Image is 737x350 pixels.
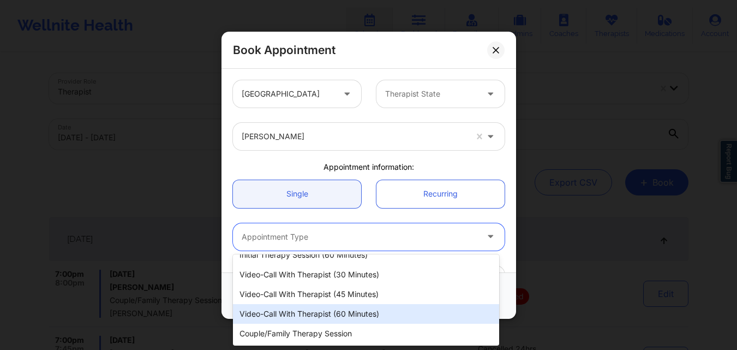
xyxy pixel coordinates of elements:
div: Couple/Family Therapy Session [233,324,499,343]
div: Video-Call with Therapist (60 minutes) [233,304,499,324]
h2: Book Appointment [233,43,335,57]
div: Video-Call with Therapist (30 minutes) [233,265,499,284]
a: Single [233,180,361,207]
a: Recurring [376,180,505,207]
div: Video-Call with Therapist (45 minutes) [233,284,499,304]
div: [GEOGRAPHIC_DATA] [242,80,334,108]
div: [PERSON_NAME] [242,123,466,150]
div: Appointment information: [225,162,512,173]
div: Initial Therapy Session (60 minutes) [233,245,499,265]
